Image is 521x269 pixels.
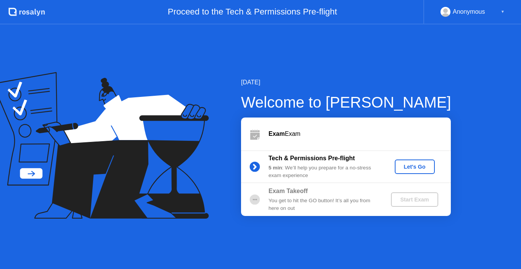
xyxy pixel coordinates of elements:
[269,130,285,137] b: Exam
[398,164,432,170] div: Let's Go
[453,7,485,17] div: Anonymous
[501,7,505,17] div: ▼
[269,164,378,180] div: : We’ll help you prepare for a no-stress exam experience
[269,197,378,213] div: You get to hit the GO button! It’s all you from here on out
[269,155,355,161] b: Tech & Permissions Pre-flight
[269,188,308,194] b: Exam Takeoff
[394,197,435,203] div: Start Exam
[391,192,438,207] button: Start Exam
[241,78,451,87] div: [DATE]
[395,159,435,174] button: Let's Go
[269,129,451,139] div: Exam
[269,165,282,171] b: 5 min
[241,91,451,114] div: Welcome to [PERSON_NAME]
